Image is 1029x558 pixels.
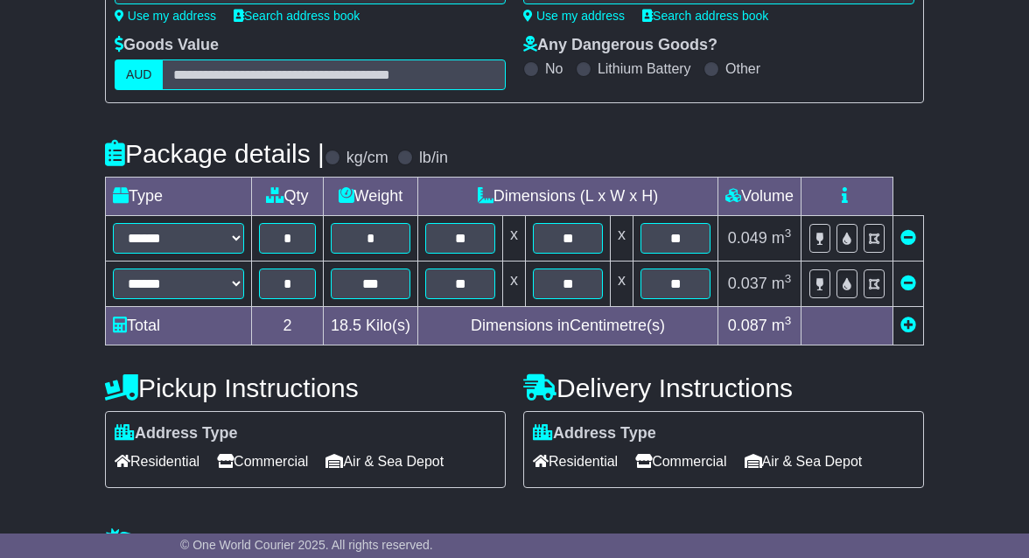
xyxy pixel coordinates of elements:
[785,272,792,285] sup: 3
[900,275,916,292] a: Remove this item
[115,424,238,443] label: Address Type
[718,178,801,216] td: Volume
[598,60,691,77] label: Lithium Battery
[523,36,717,55] label: Any Dangerous Goods?
[725,60,760,77] label: Other
[105,307,251,345] td: Total
[115,9,216,23] a: Use my address
[772,317,792,334] span: m
[772,229,792,247] span: m
[503,216,526,262] td: x
[418,307,718,345] td: Dimensions in Centimetre(s)
[419,149,448,168] label: lb/in
[785,227,792,240] sup: 3
[900,317,916,334] a: Add new item
[346,149,388,168] label: kg/cm
[323,178,417,216] td: Weight
[105,373,506,402] h4: Pickup Instructions
[418,178,718,216] td: Dimensions (L x W x H)
[115,448,199,475] span: Residential
[217,448,308,475] span: Commercial
[611,216,633,262] td: x
[105,527,924,556] h4: Warranty & Insurance
[234,9,360,23] a: Search address book
[105,139,325,168] h4: Package details |
[115,59,164,90] label: AUD
[728,317,767,334] span: 0.087
[642,9,768,23] a: Search address book
[180,538,433,552] span: © One World Courier 2025. All rights reserved.
[785,314,792,327] sup: 3
[523,373,924,402] h4: Delivery Instructions
[900,229,916,247] a: Remove this item
[503,262,526,307] td: x
[251,307,323,345] td: 2
[611,262,633,307] td: x
[523,9,625,23] a: Use my address
[635,448,726,475] span: Commercial
[251,178,323,216] td: Qty
[728,229,767,247] span: 0.049
[533,424,656,443] label: Address Type
[728,275,767,292] span: 0.037
[772,275,792,292] span: m
[323,307,417,345] td: Kilo(s)
[745,448,863,475] span: Air & Sea Depot
[325,448,444,475] span: Air & Sea Depot
[545,60,563,77] label: No
[331,317,361,334] span: 18.5
[105,178,251,216] td: Type
[115,36,219,55] label: Goods Value
[533,448,618,475] span: Residential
